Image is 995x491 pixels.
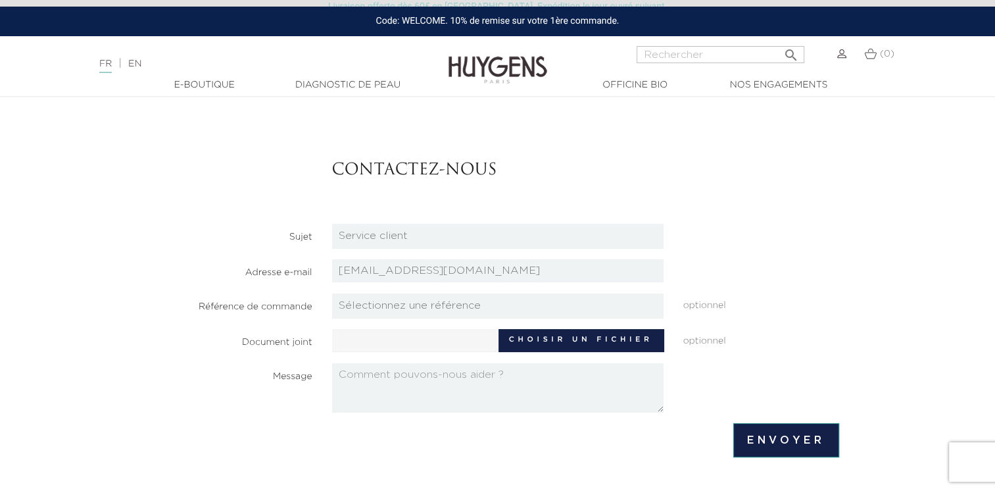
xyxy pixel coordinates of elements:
[147,294,322,314] label: Référence de commande
[733,423,838,457] input: Envoyer
[673,329,849,348] span: optionnel
[673,294,849,313] span: optionnel
[332,161,839,180] h3: Contactez-nous
[637,46,804,63] input: Rechercher
[779,42,803,60] button: 
[713,78,844,92] a: Nos engagements
[139,78,270,92] a: E-Boutique
[128,59,141,68] a: EN
[282,78,414,92] a: Diagnostic de peau
[147,259,322,280] label: Adresse e-mail
[147,329,322,349] label: Document joint
[880,49,894,59] span: (0)
[99,59,112,73] a: FR
[783,43,799,59] i: 
[449,35,547,86] img: Huygens
[147,224,322,244] label: Sujet
[93,56,404,72] div: |
[332,259,664,282] input: votre@email.com
[570,78,701,92] a: Officine Bio
[147,363,322,384] label: Message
